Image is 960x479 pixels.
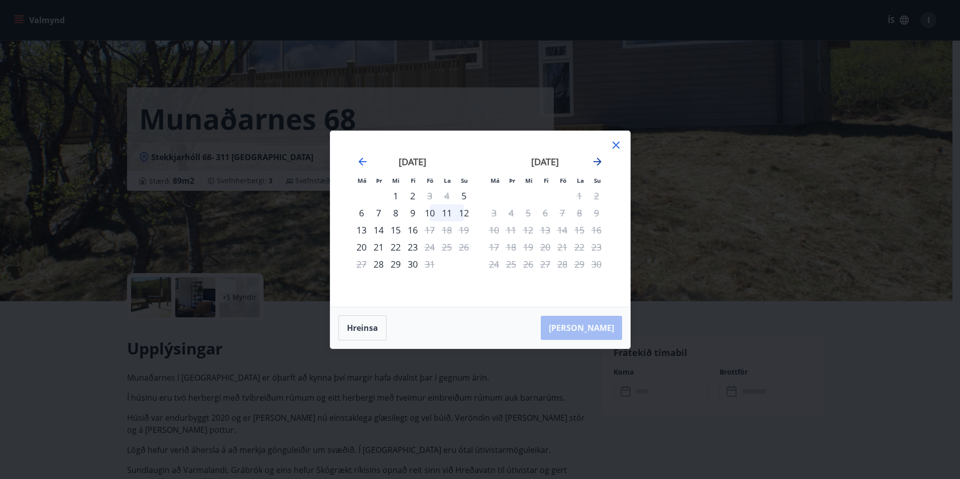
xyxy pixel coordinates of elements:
[387,204,404,221] td: Choose miðvikudagur, 8. október 2025 as your check-in date. It’s available.
[438,187,455,204] td: Not available. laugardagur, 4. október 2025
[404,187,421,204] td: Choose fimmtudagur, 2. október 2025 as your check-in date. It’s available.
[387,221,404,238] td: Choose miðvikudagur, 15. október 2025 as your check-in date. It’s available.
[455,187,472,204] div: Aðeins innritun í boði
[370,204,387,221] td: Choose þriðjudagur, 7. október 2025 as your check-in date. It’s available.
[404,221,421,238] td: Choose fimmtudagur, 16. október 2025 as your check-in date. It’s available.
[554,204,571,221] td: Not available. föstudagur, 7. nóvember 2025
[486,221,503,238] td: Not available. mánudagur, 10. nóvember 2025
[387,204,404,221] div: 8
[421,238,438,256] td: Not available. föstudagur, 24. október 2025
[404,256,421,273] div: 30
[486,238,503,256] td: Not available. mánudagur, 17. nóvember 2025
[357,177,367,184] small: Má
[356,156,369,168] div: Move backward to switch to the previous month.
[455,238,472,256] td: Not available. sunnudagur, 26. október 2025
[486,204,503,221] td: Not available. mánudagur, 3. nóvember 2025
[387,238,404,256] td: Choose miðvikudagur, 22. október 2025 as your check-in date. It’s available.
[520,221,537,238] td: Not available. miðvikudagur, 12. nóvember 2025
[421,187,438,204] td: Not available. föstudagur, 3. október 2025
[342,143,618,295] div: Calendar
[404,221,421,238] div: 16
[399,156,426,168] strong: [DATE]
[444,177,451,184] small: La
[421,256,438,273] div: Aðeins útritun í boði
[455,221,472,238] td: Not available. sunnudagur, 19. október 2025
[525,177,533,184] small: Mi
[503,256,520,273] td: Not available. þriðjudagur, 25. nóvember 2025
[370,221,387,238] div: 14
[571,204,588,221] td: Not available. laugardagur, 8. nóvember 2025
[438,221,455,238] td: Not available. laugardagur, 18. október 2025
[353,238,370,256] td: Choose mánudagur, 20. október 2025 as your check-in date. It’s available.
[560,177,566,184] small: Fö
[520,256,537,273] td: Not available. miðvikudagur, 26. nóvember 2025
[404,238,421,256] div: 23
[353,204,370,221] td: Choose mánudagur, 6. október 2025 as your check-in date. It’s available.
[353,256,370,273] td: Not available. mánudagur, 27. október 2025
[387,256,404,273] td: Choose miðvikudagur, 29. október 2025 as your check-in date. It’s available.
[571,256,588,273] td: Not available. laugardagur, 29. nóvember 2025
[404,204,421,221] td: Choose fimmtudagur, 9. október 2025 as your check-in date. It’s available.
[411,177,416,184] small: Fi
[509,177,515,184] small: Þr
[588,204,605,221] td: Not available. sunnudagur, 9. nóvember 2025
[588,238,605,256] td: Not available. sunnudagur, 23. nóvember 2025
[404,238,421,256] td: Choose fimmtudagur, 23. október 2025 as your check-in date. It’s available.
[438,238,455,256] td: Not available. laugardagur, 25. október 2025
[503,204,520,221] td: Not available. þriðjudagur, 4. nóvember 2025
[486,256,503,273] td: Not available. mánudagur, 24. nóvember 2025
[455,187,472,204] td: Choose sunnudagur, 5. október 2025 as your check-in date. It’s available.
[387,221,404,238] div: 15
[438,204,455,221] div: 11
[554,256,571,273] td: Not available. föstudagur, 28. nóvember 2025
[387,187,404,204] td: Choose miðvikudagur, 1. október 2025 as your check-in date. It’s available.
[392,177,400,184] small: Mi
[338,315,387,340] button: Hreinsa
[588,256,605,273] td: Not available. sunnudagur, 30. nóvember 2025
[370,221,387,238] td: Choose þriðjudagur, 14. október 2025 as your check-in date. It’s available.
[571,187,588,204] td: Not available. laugardagur, 1. nóvember 2025
[537,238,554,256] td: Not available. fimmtudagur, 20. nóvember 2025
[544,177,549,184] small: Fi
[554,238,571,256] td: Not available. föstudagur, 21. nóvember 2025
[554,221,571,238] td: Not available. föstudagur, 14. nóvember 2025
[421,204,438,221] td: Choose föstudagur, 10. október 2025 as your check-in date. It’s available.
[588,187,605,204] td: Not available. sunnudagur, 2. nóvember 2025
[421,204,438,221] div: 10
[491,177,500,184] small: Má
[461,177,468,184] small: Su
[588,221,605,238] td: Not available. sunnudagur, 16. nóvember 2025
[404,256,421,273] td: Choose fimmtudagur, 30. október 2025 as your check-in date. It’s available.
[421,187,438,204] div: Aðeins útritun í boði
[370,256,387,273] div: Aðeins innritun í boði
[353,238,370,256] div: Aðeins innritun í boði
[438,204,455,221] td: Choose laugardagur, 11. október 2025 as your check-in date. It’s available.
[520,238,537,256] td: Not available. miðvikudagur, 19. nóvember 2025
[387,187,404,204] div: 1
[571,238,588,256] td: Not available. laugardagur, 22. nóvember 2025
[421,221,438,238] td: Not available. föstudagur, 17. október 2025
[370,204,387,221] div: 7
[376,177,382,184] small: Þr
[594,177,601,184] small: Su
[404,187,421,204] div: 2
[503,221,520,238] td: Not available. þriðjudagur, 11. nóvember 2025
[577,177,584,184] small: La
[427,177,433,184] small: Fö
[537,221,554,238] td: Not available. fimmtudagur, 13. nóvember 2025
[370,256,387,273] td: Choose þriðjudagur, 28. október 2025 as your check-in date. It’s available.
[537,256,554,273] td: Not available. fimmtudagur, 27. nóvember 2025
[421,238,438,256] div: Aðeins útritun í boði
[353,204,370,221] div: 6
[520,204,537,221] td: Not available. miðvikudagur, 5. nóvember 2025
[404,204,421,221] div: 9
[370,238,387,256] td: Choose þriðjudagur, 21. október 2025 as your check-in date. It’s available.
[353,221,370,238] div: 13
[387,238,404,256] div: 22
[531,156,559,168] strong: [DATE]
[421,221,438,238] div: Aðeins útritun í boði
[591,156,604,168] div: Move forward to switch to the next month.
[503,238,520,256] td: Not available. þriðjudagur, 18. nóvember 2025
[537,204,554,221] td: Not available. fimmtudagur, 6. nóvember 2025
[370,238,387,256] div: 21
